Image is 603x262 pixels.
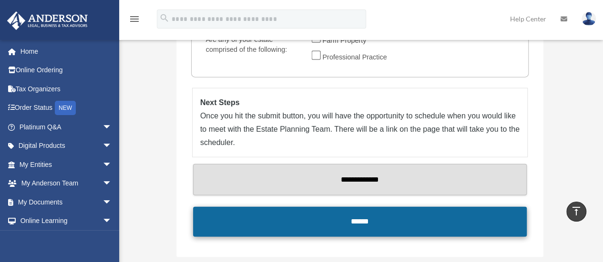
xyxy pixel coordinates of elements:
a: Tax Organizers [7,79,126,98]
i: vertical_align_top [571,205,582,217]
img: User Pic [582,12,596,26]
span: arrow_drop_down [102,136,122,156]
label: Professional Practice [320,50,391,66]
a: Digital Productsarrow_drop_down [7,136,126,155]
a: Platinum Q&Aarrow_drop_down [7,117,126,136]
label: Are any of your estate comprised of the following: [202,33,305,67]
a: menu [129,17,140,25]
a: Order StatusNEW [7,98,126,118]
span: arrow_drop_down [102,212,122,231]
a: Home [7,42,126,61]
a: My Documentsarrow_drop_down [7,193,126,212]
span: arrow_drop_down [102,155,122,175]
i: search [159,13,170,23]
p: Once you hit the submit button, you will have the opportunity to schedule when you would like to ... [200,109,520,149]
i: menu [129,13,140,25]
a: Online Ordering [7,61,126,80]
a: Online Learningarrow_drop_down [7,212,126,231]
label: Farm Property [320,33,370,49]
span: arrow_drop_down [102,117,122,137]
span: arrow_drop_down [102,174,122,194]
a: My Anderson Teamarrow_drop_down [7,174,126,193]
span: arrow_drop_down [102,193,122,212]
img: Anderson Advisors Platinum Portal [4,11,91,30]
a: vertical_align_top [566,202,586,222]
strong: Next Steps [200,98,240,107]
div: NEW [55,101,76,115]
a: My Entitiesarrow_drop_down [7,155,126,174]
